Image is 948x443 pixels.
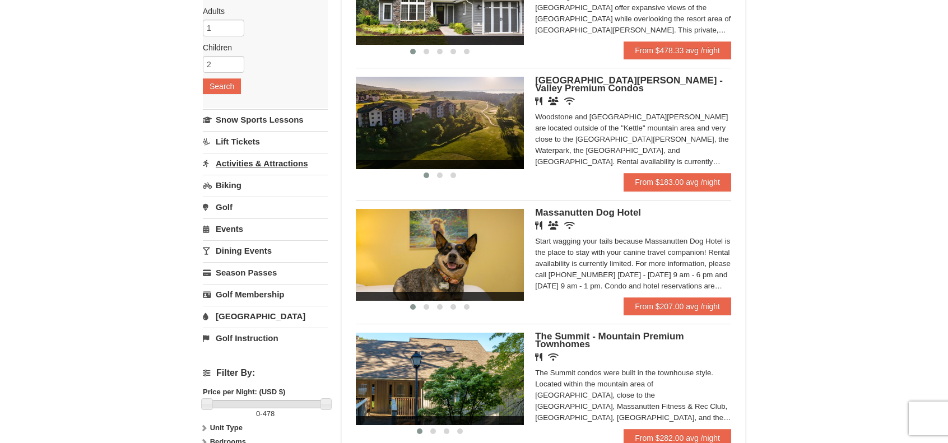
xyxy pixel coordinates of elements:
[203,109,328,130] a: Snow Sports Lessons
[203,218,328,239] a: Events
[203,78,241,94] button: Search
[548,353,559,361] i: Wireless Internet (free)
[203,306,328,327] a: [GEOGRAPHIC_DATA]
[564,97,575,105] i: Wireless Internet (free)
[535,367,731,423] div: The Summit condos were built in the townhouse style. Located within the mountain area of [GEOGRAP...
[535,236,731,292] div: Start wagging your tails because Massanutten Dog Hotel is the place to stay with your canine trav...
[203,131,328,152] a: Lift Tickets
[535,221,542,230] i: Restaurant
[548,97,559,105] i: Banquet Facilities
[210,423,243,432] strong: Unit Type
[203,284,328,305] a: Golf Membership
[535,331,684,349] span: The Summit - Mountain Premium Townhomes
[203,197,328,217] a: Golf
[535,97,542,105] i: Restaurant
[624,41,731,59] a: From $478.33 avg /night
[203,42,319,53] label: Children
[203,262,328,283] a: Season Passes
[203,240,328,261] a: Dining Events
[256,409,260,418] span: 0
[263,409,275,418] span: 478
[535,353,542,361] i: Restaurant
[564,221,575,230] i: Wireless Internet (free)
[203,153,328,174] a: Activities & Attractions
[203,368,328,378] h4: Filter By:
[203,6,319,17] label: Adults
[203,175,328,195] a: Biking
[548,221,559,230] i: Banquet Facilities
[203,388,285,396] strong: Price per Night: (USD $)
[624,173,731,191] a: From $183.00 avg /night
[535,207,641,218] span: Massanutten Dog Hotel
[203,328,328,348] a: Golf Instruction
[535,111,731,167] div: Woodstone and [GEOGRAPHIC_DATA][PERSON_NAME] are located outside of the "Kettle" mountain area an...
[535,75,723,94] span: [GEOGRAPHIC_DATA][PERSON_NAME] - Valley Premium Condos
[624,297,731,315] a: From $207.00 avg /night
[203,408,328,419] label: -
